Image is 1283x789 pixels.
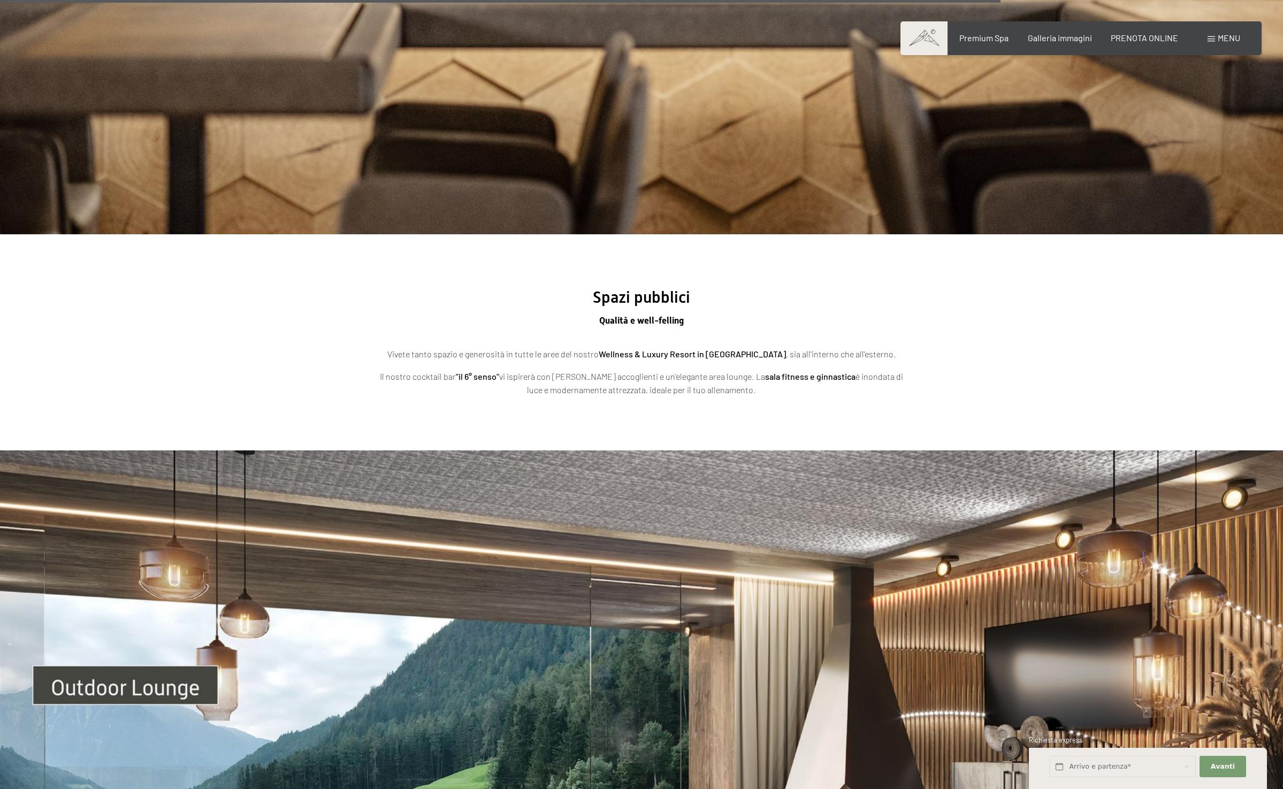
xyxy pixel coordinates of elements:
[765,371,856,381] strong: sala fitness e ginnastica
[1029,736,1082,744] span: Richiesta express
[374,370,909,397] p: Il nostro cocktail bar vi ispirerà con [PERSON_NAME] accoglienti e un'elegante area lounge. La è ...
[959,33,1009,43] a: Premium Spa
[374,347,909,361] p: Vivete tanto spazio e generosità in tutte le aree del nostro , sia all'interno che all'esterno.
[1200,756,1246,778] button: Avanti
[1111,33,1178,43] a: PRENOTA ONLINE
[1218,33,1240,43] span: Menu
[456,371,499,381] strong: "il 6° senso"
[599,349,786,359] strong: Wellness & Luxury Resort in [GEOGRAPHIC_DATA]
[1028,33,1092,43] a: Galleria immagini
[593,288,690,307] span: Spazi pubblici
[1211,762,1235,771] span: Avanti
[599,315,684,326] span: Qualità e well-felling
